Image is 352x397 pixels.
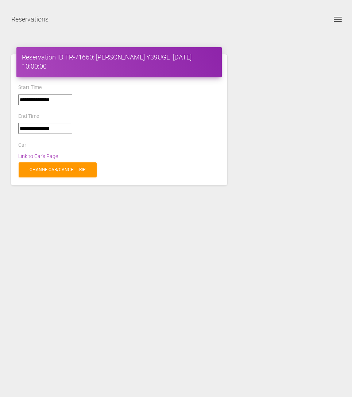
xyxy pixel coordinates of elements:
label: End Time [18,113,39,120]
a: Link to Car's Page [18,153,58,159]
button: Toggle navigation [329,15,347,24]
a: Change car/cancel trip [19,162,97,177]
h4: Reservation ID TR-71660: [PERSON_NAME] Y39UGL [DATE] 10:00:00 [22,53,216,71]
a: Reservations [11,10,49,28]
label: Start Time [18,84,42,91]
label: Car [18,142,26,149]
